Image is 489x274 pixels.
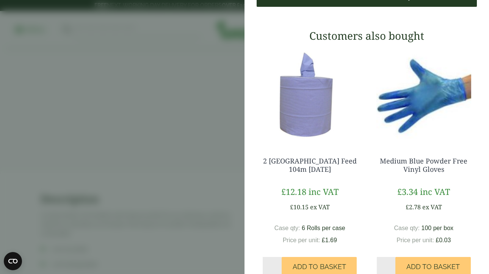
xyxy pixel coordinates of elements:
[406,203,409,211] span: £
[406,203,421,211] bdi: 2.78
[397,186,402,197] span: £
[394,225,420,231] span: Case qty:
[371,47,477,142] img: 4130015J-Blue-Vinyl-Powder-Free-Gloves-Medium
[322,237,325,243] span: £
[281,186,306,197] bdi: 12.18
[436,237,451,243] bdi: 0.03
[397,237,434,243] span: Price per unit:
[420,186,450,197] span: inc VAT
[309,186,339,197] span: inc VAT
[422,203,442,211] span: ex VAT
[257,30,477,42] h3: Customers also bought
[310,203,330,211] span: ex VAT
[380,156,467,174] a: Medium Blue Powder Free Vinyl Gloves
[406,263,460,271] span: Add to Basket
[422,225,454,231] span: 100 per box
[322,237,337,243] bdi: 1.69
[290,203,309,211] bdi: 10.15
[263,156,357,174] a: 2 [GEOGRAPHIC_DATA] Feed 104m [DATE]
[290,203,293,211] span: £
[302,225,345,231] span: 6 Rolls per case
[293,263,346,271] span: Add to Basket
[257,47,363,142] img: 3630017-2-Ply-Blue-Centre-Feed-104m
[436,237,439,243] span: £
[283,237,320,243] span: Price per unit:
[4,252,22,270] button: Open CMP widget
[274,225,300,231] span: Case qty:
[397,186,418,197] bdi: 3.34
[281,186,286,197] span: £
